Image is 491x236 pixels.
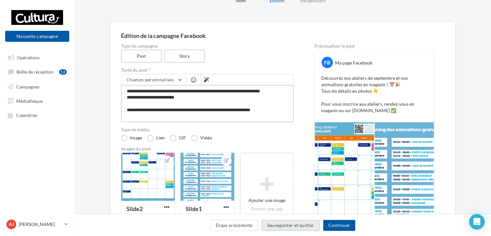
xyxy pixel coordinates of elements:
a: Campagnes [4,80,71,92]
div: Ma page Facebook [335,60,372,66]
span: Calendrier [16,112,38,118]
label: Texte du post * [121,68,294,72]
button: Champs personnalisés [121,74,186,85]
div: Open Intercom Messenger [469,214,485,230]
div: Édition de la campagne Facebook [121,33,444,39]
span: Champs personnalisés [126,77,174,82]
button: Nouvelle campagne [5,31,69,42]
button: Continuer [323,220,355,231]
p: Découvrez nos ateliers de septembre et nos animations gratuites en magasin ! 📅🎉 Tous les détails ... [321,75,427,114]
span: Opérations [17,54,39,60]
div: Slide1 [186,205,202,212]
label: Vidéo [191,135,212,141]
span: AJ [9,221,14,228]
div: 12 [59,69,67,75]
a: Opérations [4,51,71,63]
label: Post [121,50,162,63]
div: Prévisualiser le post [314,44,434,48]
label: Story [164,50,205,63]
button: Sauvegarder et quitter [261,220,320,231]
div: Images du post [121,147,294,151]
label: Type de campagne [121,44,294,48]
span: Médiathèque [16,98,43,103]
label: Image [121,135,142,141]
a: Calendrier [4,109,71,121]
span: Campagnes [16,84,39,89]
label: Lien [147,135,165,141]
div: FB [322,57,333,68]
a: Médiathèque [4,95,71,106]
span: Boîte de réception [16,69,53,75]
label: Type de média [121,127,294,132]
p: [PERSON_NAME] [19,221,62,228]
a: AJ [PERSON_NAME] [5,218,69,230]
div: Slide2 [126,205,143,212]
button: Étape précédente [210,220,258,231]
label: GIF [170,135,186,141]
a: Boîte de réception12 [4,65,71,77]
